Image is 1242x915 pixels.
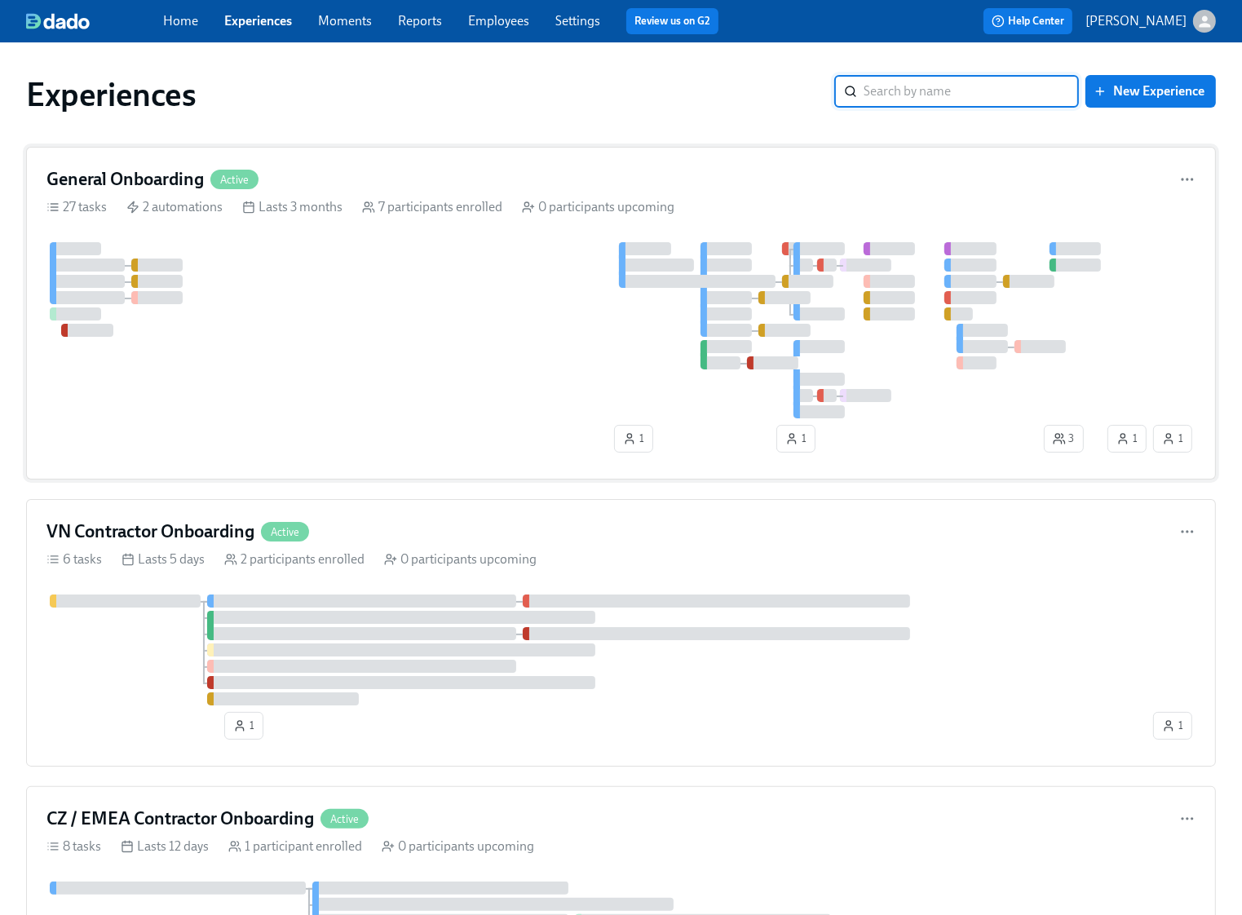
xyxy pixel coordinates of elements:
[384,550,537,568] div: 0 participants upcoming
[1085,75,1216,108] button: New Experience
[122,550,205,568] div: Lasts 5 days
[26,499,1216,767] a: VN Contractor OnboardingActive6 tasks Lasts 5 days 2 participants enrolled 0 participants upcomin...
[634,13,710,29] a: Review us on G2
[126,198,223,216] div: 2 automations
[468,13,529,29] a: Employees
[224,13,292,29] a: Experiences
[1162,718,1183,734] span: 1
[776,425,815,453] button: 1
[26,13,90,29] img: dado
[233,718,254,734] span: 1
[26,13,163,29] a: dado
[1153,425,1192,453] button: 1
[242,198,343,216] div: Lasts 3 months
[318,13,372,29] a: Moments
[522,198,674,216] div: 0 participants upcoming
[228,838,362,855] div: 1 participant enrolled
[26,75,197,114] h1: Experiences
[398,13,442,29] a: Reports
[1097,83,1204,99] span: New Experience
[320,813,369,825] span: Active
[121,838,209,855] div: Lasts 12 days
[46,838,101,855] div: 8 tasks
[1085,10,1216,33] button: [PERSON_NAME]
[163,13,198,29] a: Home
[46,167,204,192] h4: General Onboarding
[362,198,502,216] div: 7 participants enrolled
[1116,431,1138,447] span: 1
[992,13,1064,29] span: Help Center
[626,8,718,34] button: Review us on G2
[224,550,365,568] div: 2 participants enrolled
[261,526,309,538] span: Active
[614,425,653,453] button: 1
[623,431,644,447] span: 1
[1107,425,1147,453] button: 1
[983,8,1072,34] button: Help Center
[26,147,1216,480] a: General OnboardingActive27 tasks 2 automations Lasts 3 months 7 participants enrolled 0 participa...
[555,13,600,29] a: Settings
[1053,431,1075,447] span: 3
[210,174,259,186] span: Active
[785,431,807,447] span: 1
[1162,431,1183,447] span: 1
[46,519,254,544] h4: VN Contractor Onboarding
[1153,712,1192,740] button: 1
[46,550,102,568] div: 6 tasks
[1085,12,1187,30] p: [PERSON_NAME]
[864,75,1079,108] input: Search by name
[382,838,534,855] div: 0 participants upcoming
[1044,425,1084,453] button: 3
[46,198,107,216] div: 27 tasks
[46,807,314,831] h4: CZ / EMEA Contractor Onboarding
[224,712,263,740] button: 1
